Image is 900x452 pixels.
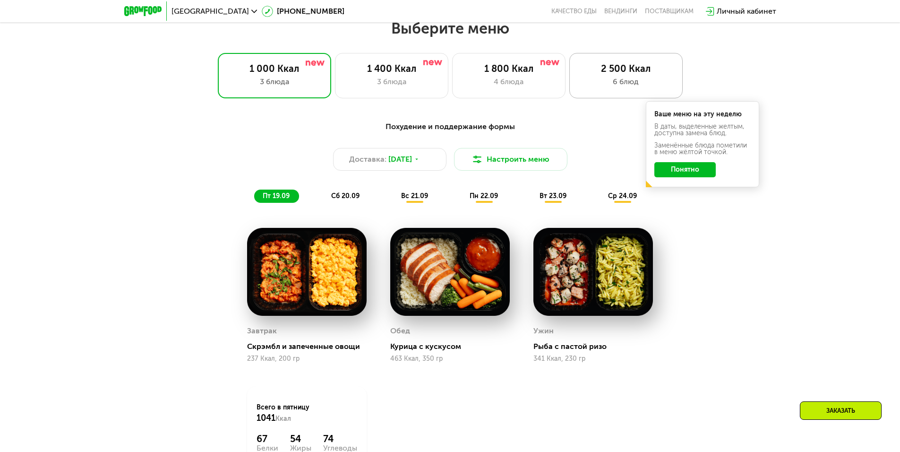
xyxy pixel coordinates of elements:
div: Заменённые блюда пометили в меню жёлтой точкой. [654,142,751,156]
div: 4 блюда [462,76,556,87]
span: пн 22.09 [470,192,498,200]
h2: Выберите меню [30,19,870,38]
div: 237 Ккал, 200 гр [247,355,367,363]
div: Всего в пятницу [257,403,357,424]
div: 3 блюда [228,76,321,87]
span: Ккал [275,415,291,423]
div: Личный кабинет [717,6,776,17]
button: Настроить меню [454,148,567,171]
div: 67 [257,433,278,444]
div: 463 Ккал, 350 гр [390,355,510,363]
a: [PHONE_NUMBER] [262,6,344,17]
div: 1 000 Ккал [228,63,321,74]
button: Понятно [654,162,716,177]
div: Скрэмбл и запеченные овощи [247,342,374,351]
div: 3 блюда [345,76,438,87]
div: В даты, выделенные желтым, доступна замена блюд. [654,123,751,137]
div: Обед [390,324,410,338]
a: Качество еды [551,8,597,15]
span: Доставка: [349,154,386,165]
div: Ужин [533,324,554,338]
div: Рыба с пастой ризо [533,342,660,351]
span: вс 21.09 [401,192,428,200]
span: [DATE] [388,154,412,165]
div: 1 800 Ккал [462,63,556,74]
div: Заказать [800,401,882,420]
div: 6 блюд [579,76,673,87]
div: поставщикам [645,8,694,15]
span: сб 20.09 [331,192,360,200]
div: Завтрак [247,324,277,338]
span: пт 19.09 [263,192,290,200]
div: Ваше меню на эту неделю [654,111,751,118]
a: Вендинги [604,8,637,15]
span: 1041 [257,413,275,423]
div: Похудение и поддержание формы [171,121,730,133]
span: ср 24.09 [608,192,637,200]
div: 74 [323,433,357,444]
span: [GEOGRAPHIC_DATA] [171,8,249,15]
div: 54 [290,433,311,444]
span: вт 23.09 [540,192,566,200]
div: Углеводы [323,444,357,452]
div: Белки [257,444,278,452]
div: 341 Ккал, 230 гр [533,355,653,363]
div: Жиры [290,444,311,452]
div: Курица с кускусом [390,342,517,351]
div: 1 400 Ккал [345,63,438,74]
div: 2 500 Ккал [579,63,673,74]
